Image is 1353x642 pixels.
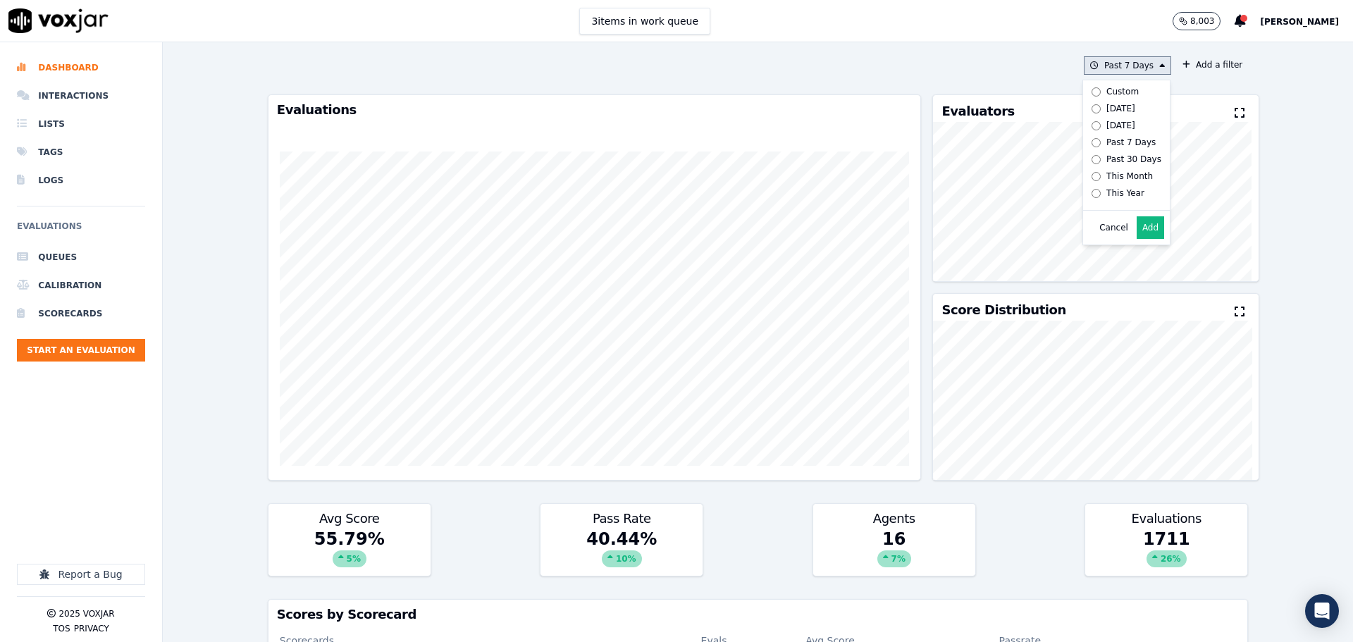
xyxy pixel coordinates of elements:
a: Tags [17,138,145,166]
h3: Pass Rate [549,512,694,525]
input: This Month [1092,172,1101,181]
div: 10 % [602,550,642,567]
div: 7 % [877,550,911,567]
input: [DATE] [1092,121,1101,130]
img: voxjar logo [8,8,109,33]
a: Interactions [17,82,145,110]
h3: Scores by Scorecard [277,608,1239,621]
button: 3items in work queue [579,8,710,35]
h3: Evaluations [277,104,913,116]
button: Add [1137,216,1164,239]
div: [DATE] [1106,120,1135,131]
p: 2025 Voxjar [58,608,114,619]
div: 40.44 % [540,528,703,576]
button: Report a Bug [17,564,145,585]
input: This Year [1092,189,1101,198]
div: 55.79 % [268,528,431,576]
a: Queues [17,243,145,271]
button: Past 7 Days Custom [DATE] [DATE] Past 7 Days Past 30 Days This Month This Year Cancel Add [1084,56,1171,75]
button: TOS [53,623,70,634]
input: Custom [1092,87,1101,97]
button: Start an Evaluation [17,339,145,362]
h3: Agents [822,512,967,525]
div: This Year [1106,187,1144,199]
div: 16 [813,528,975,576]
div: Past 7 Days [1106,137,1156,148]
a: Calibration [17,271,145,300]
a: Dashboard [17,54,145,82]
div: [DATE] [1106,103,1135,114]
h3: Evaluations [1094,512,1239,525]
div: Open Intercom Messenger [1305,594,1339,628]
button: 8,003 [1173,12,1235,30]
input: Past 7 Days [1092,138,1101,147]
div: 26 % [1147,550,1187,567]
button: 8,003 [1173,12,1221,30]
a: Scorecards [17,300,145,328]
div: Custom [1106,86,1139,97]
button: Add a filter [1177,56,1248,73]
a: Logs [17,166,145,195]
span: [PERSON_NAME] [1260,17,1339,27]
h3: Score Distribution [941,304,1065,316]
input: Past 30 Days [1092,155,1101,164]
input: [DATE] [1092,104,1101,113]
div: This Month [1106,171,1153,182]
div: Past 30 Days [1106,154,1161,165]
button: Privacy [74,623,109,634]
div: 1711 [1085,528,1247,576]
button: [PERSON_NAME] [1260,13,1353,30]
button: Cancel [1099,222,1128,233]
h3: Evaluators [941,105,1014,118]
div: 5 % [333,550,366,567]
h3: Avg Score [277,512,422,525]
p: 8,003 [1190,16,1214,27]
h6: Evaluations [17,218,145,243]
a: Lists [17,110,145,138]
